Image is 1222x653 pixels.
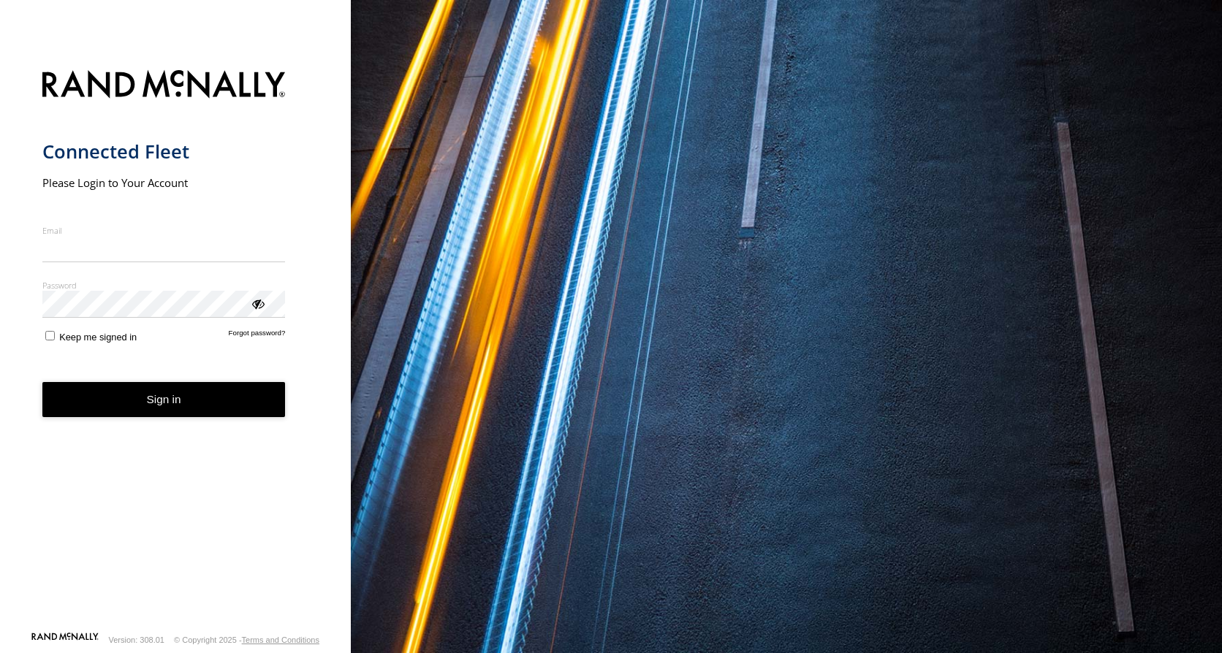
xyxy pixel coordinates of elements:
[42,382,286,418] button: Sign in
[229,329,286,343] a: Forgot password?
[31,633,99,647] a: Visit our Website
[242,635,319,644] a: Terms and Conditions
[42,67,286,104] img: Rand McNally
[42,61,309,631] form: main
[174,635,319,644] div: © Copyright 2025 -
[42,140,286,164] h1: Connected Fleet
[59,332,137,343] span: Keep me signed in
[45,331,55,340] input: Keep me signed in
[42,175,286,190] h2: Please Login to Your Account
[250,296,265,310] div: ViewPassword
[42,280,286,291] label: Password
[42,225,286,236] label: Email
[109,635,164,644] div: Version: 308.01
